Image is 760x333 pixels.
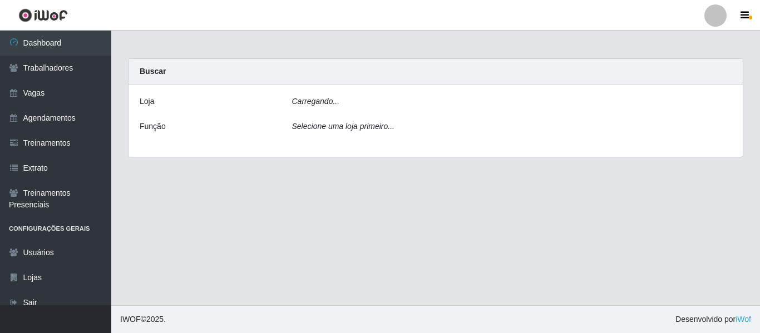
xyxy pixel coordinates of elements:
strong: Buscar [140,67,166,76]
span: Desenvolvido por [675,314,751,325]
span: IWOF [120,315,141,324]
label: Loja [140,96,154,107]
img: CoreUI Logo [18,8,68,22]
i: Carregando... [292,97,340,106]
a: iWof [736,315,751,324]
i: Selecione uma loja primeiro... [292,122,394,131]
label: Função [140,121,166,132]
span: © 2025 . [120,314,166,325]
